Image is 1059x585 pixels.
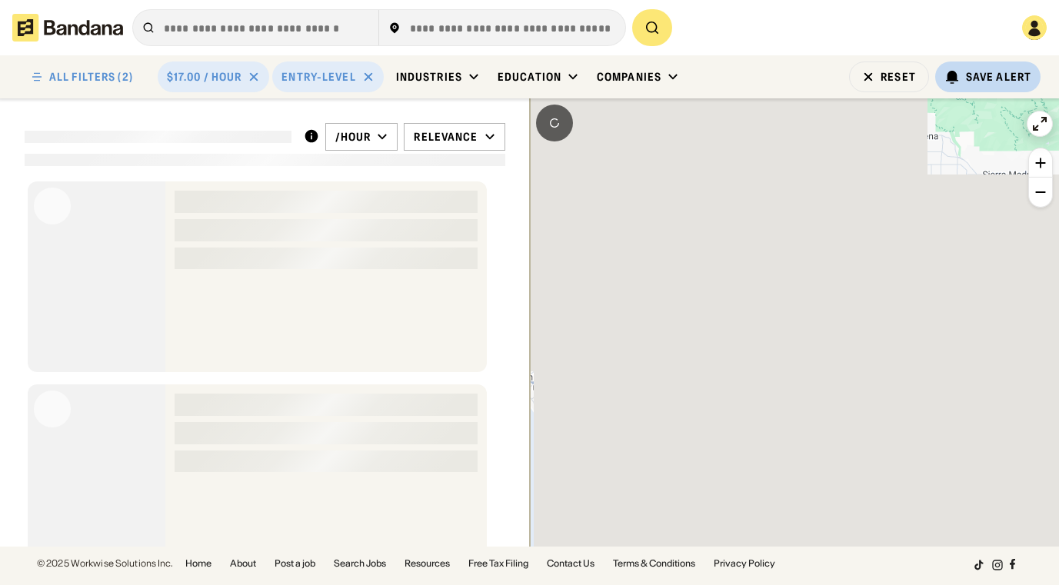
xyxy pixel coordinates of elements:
a: Privacy Policy [714,559,775,568]
a: Search Jobs [334,559,386,568]
a: Contact Us [547,559,594,568]
a: Post a job [275,559,315,568]
div: Companies [597,70,661,84]
a: Home [185,559,211,568]
div: grid [25,175,505,547]
div: Save Alert [966,70,1031,84]
img: Bandana logotype [12,14,123,42]
div: $17.00 / hour [167,70,242,84]
div: /hour [335,130,371,144]
a: About [230,559,256,568]
div: ALL FILTERS (2) [49,71,133,82]
a: Resources [405,559,450,568]
div: Relevance [414,130,478,144]
a: Terms & Conditions [613,559,695,568]
div: Education [498,70,561,84]
a: Free Tax Filing [468,559,528,568]
div: Reset [881,71,916,82]
div: © 2025 Workwise Solutions Inc. [37,559,173,568]
div: Industries [396,70,462,84]
div: Entry-Level [281,70,355,84]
